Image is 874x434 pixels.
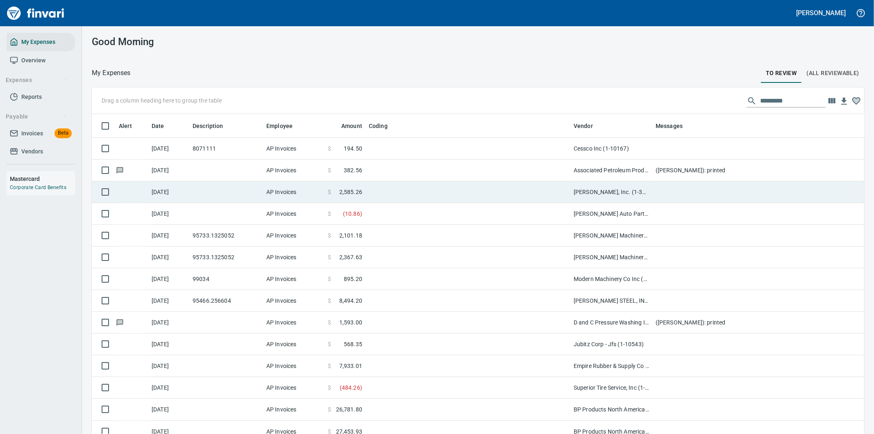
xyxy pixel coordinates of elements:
[850,95,863,107] button: Column choices favorited. Click to reset to default
[148,160,189,181] td: [DATE]
[574,121,593,131] span: Vendor
[10,185,66,190] a: Corporate Card Benefits
[148,225,189,247] td: [DATE]
[21,55,45,66] span: Overview
[336,405,362,413] span: 26,781.80
[369,121,398,131] span: Coding
[570,225,652,247] td: [PERSON_NAME] Machinery Co (1-10794)
[6,75,68,85] span: Expenses
[148,138,189,160] td: [DATE]
[189,247,263,268] td: 95733.1325052
[343,210,362,218] span: ( 10.86 )
[21,37,55,47] span: My Expenses
[263,181,325,203] td: AP Invoices
[148,355,189,377] td: [DATE]
[574,121,604,131] span: Vendor
[328,297,331,305] span: $
[119,121,132,131] span: Alert
[339,188,362,196] span: 2,585.26
[328,253,331,261] span: $
[7,124,75,143] a: InvoicesBeta
[795,7,848,19] button: [PERSON_NAME]
[807,68,859,78] span: (All Reviewable)
[21,128,43,139] span: Invoices
[189,225,263,247] td: 95733.1325052
[263,138,325,160] td: AP Invoices
[266,121,303,131] span: Employee
[339,297,362,305] span: 8,494.20
[570,377,652,399] td: Superior Tire Service, Inc (1-10991)
[148,247,189,268] td: [DATE]
[189,138,263,160] td: 8071111
[339,318,362,327] span: 1,593.00
[341,121,362,131] span: Amount
[766,68,797,78] span: To Review
[193,121,223,131] span: Description
[189,268,263,290] td: 99034
[838,95,850,107] button: Download Table
[7,33,75,51] a: My Expenses
[826,95,838,107] button: Choose columns to display
[119,121,143,131] span: Alert
[148,290,189,312] td: [DATE]
[328,144,331,153] span: $
[570,268,652,290] td: Modern Machinery Co Inc (1-10672)
[570,355,652,377] td: Empire Rubber & Supply Co (1-10344)
[148,312,189,333] td: [DATE]
[148,181,189,203] td: [DATE]
[656,121,683,131] span: Messages
[152,121,164,131] span: Date
[328,166,331,174] span: $
[148,333,189,355] td: [DATE]
[263,377,325,399] td: AP Invoices
[21,146,43,157] span: Vendors
[2,73,71,88] button: Expenses
[344,166,362,174] span: 382.56
[5,3,66,23] img: Finvari
[263,268,325,290] td: AP Invoices
[263,355,325,377] td: AP Invoices
[570,399,652,420] td: BP Products North America Inc. (1-39953)
[116,167,124,173] span: Has messages
[263,333,325,355] td: AP Invoices
[369,121,388,131] span: Coding
[344,144,362,153] span: 194.50
[7,142,75,161] a: Vendors
[102,96,222,105] p: Drag a column heading here to group the table
[328,405,331,413] span: $
[328,275,331,283] span: $
[2,109,71,124] button: Payable
[339,362,362,370] span: 7,933.01
[263,290,325,312] td: AP Invoices
[263,399,325,420] td: AP Invoices
[148,377,189,399] td: [DATE]
[263,203,325,225] td: AP Invoices
[570,290,652,312] td: [PERSON_NAME] STEEL, INC (1-22446)
[7,88,75,106] a: Reports
[54,128,72,138] span: Beta
[570,138,652,160] td: Cessco Inc (1-10167)
[344,275,362,283] span: 895.20
[339,253,362,261] span: 2,367.63
[193,121,234,131] span: Description
[344,340,362,348] span: 568.35
[328,210,331,218] span: $
[328,384,331,392] span: $
[6,112,68,122] span: Payable
[152,121,175,131] span: Date
[148,399,189,420] td: [DATE]
[7,51,75,70] a: Overview
[328,362,331,370] span: $
[266,121,293,131] span: Employee
[21,92,42,102] span: Reports
[92,68,131,78] nav: breadcrumb
[92,36,336,48] h3: Good Morning
[148,203,189,225] td: [DATE]
[116,320,124,325] span: Has messages
[656,121,693,131] span: Messages
[340,384,362,392] span: ( 484.26 )
[570,333,652,355] td: Jubitz Corp - Jfs (1-10543)
[339,231,362,240] span: 2,101.18
[331,121,362,131] span: Amount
